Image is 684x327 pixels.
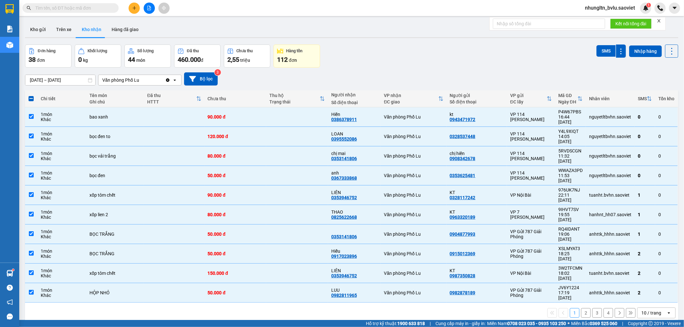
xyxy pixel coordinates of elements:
[331,293,357,298] div: 0982811965
[41,131,83,136] div: 1 món
[331,209,378,215] div: THAO
[41,249,83,254] div: 1 món
[641,310,661,316] div: 10 / trang
[666,310,671,315] svg: open
[558,168,583,173] div: WWAZA3PD
[604,308,613,318] button: 4
[208,290,263,295] div: 50.000 đ
[41,288,83,293] div: 1 món
[384,134,443,139] div: Văn phòng Phố Lu
[589,153,631,159] div: nguyetltbvhn.saoviet
[450,290,476,295] div: 0982878189
[89,93,141,98] div: Tên món
[289,58,297,63] span: đơn
[589,212,631,217] div: hanhnt_hh07.saoviet
[658,134,674,139] div: 0
[331,156,357,161] div: 0353141806
[450,190,504,195] div: KT
[331,249,378,254] div: Hiếu
[269,93,320,98] div: Thu hộ
[41,209,83,215] div: 1 món
[384,212,443,217] div: Văn phòng Phố Lu
[7,285,13,291] span: question-circle
[381,90,446,107] th: Toggle SortBy
[89,153,141,159] div: bọc vải trắng
[266,90,328,107] th: Toggle SortBy
[27,6,31,10] span: search
[638,232,652,237] div: 1
[450,215,476,220] div: 0963320189
[450,173,476,178] div: 0353625481
[510,192,552,198] div: VP Nội Bài
[589,173,631,178] div: nguyetltbvhn.saoviet
[450,112,504,117] div: kt
[384,271,443,276] div: Văn phòng Phố Lu
[615,20,646,27] span: Kết nối tổng đài
[384,251,443,256] div: Văn phòng Phố Lu
[331,273,357,278] div: 0353946752
[450,156,476,161] div: 0908342678
[510,131,552,142] div: VP 114 [PERSON_NAME]
[589,271,631,276] div: tuanht.bvhn.saoviet
[397,321,425,326] strong: 1900 633 818
[558,153,583,164] div: 11:32 [DATE]
[558,173,583,183] div: 11:53 [DATE]
[286,49,303,53] div: Hàng tồn
[450,195,476,200] div: 0328117242
[581,308,591,318] button: 2
[178,56,201,63] span: 460.000
[510,151,552,161] div: VP 114 [PERSON_NAME]
[88,49,107,53] div: Khối lượng
[129,3,140,14] button: plus
[647,3,650,7] span: 1
[144,3,155,14] button: file-add
[208,173,263,178] div: 50.000 đ
[7,299,13,305] span: notification
[274,45,320,68] button: Hàng tồn112đơn
[558,212,583,222] div: 19:55 [DATE]
[106,22,144,37] button: Hàng đã giao
[493,19,605,29] input: Nhập số tổng đài
[208,212,263,217] div: 80.000 đ
[507,90,555,107] th: Toggle SortBy
[89,212,141,217] div: xốp lien 2
[158,3,170,14] button: aim
[6,42,13,48] img: warehouse-icon
[638,212,652,217] div: 1
[384,290,443,295] div: Văn phòng Phố Lu
[510,112,552,122] div: VP 114 [PERSON_NAME]
[589,232,631,237] div: anhttk_hhhn.saoviet
[331,117,357,122] div: 0386378911
[83,58,88,63] span: kg
[672,5,678,11] span: caret-down
[643,5,649,11] img: icon-new-feature
[25,75,95,85] input: Select a date range.
[510,249,552,259] div: VP Gửi 787 Giải Phóng
[208,114,263,119] div: 90.000 đ
[41,293,83,298] div: Khác
[7,314,13,320] span: message
[35,4,111,12] input: Tìm tên, số ĐT hoặc mã đơn
[589,134,631,139] div: nguyetltbvhn.saoviet
[629,45,662,57] button: Nhập hàng
[331,100,378,105] div: Số điện thoại
[132,6,137,10] span: plus
[41,136,83,142] div: Khác
[638,251,652,256] div: 2
[208,232,263,237] div: 50.000 đ
[558,232,583,242] div: 19:06 [DATE]
[510,271,552,276] div: VP Nội Bài
[147,99,196,104] div: HTTT
[41,234,83,239] div: Khác
[41,273,83,278] div: Khác
[89,232,141,237] div: BỌC TRẮNG
[638,290,652,295] div: 2
[187,49,199,53] div: Đã thu
[450,273,476,278] div: 0987350828
[658,290,674,295] div: 0
[510,170,552,181] div: VP 114 [PERSON_NAME]
[589,192,631,198] div: tuanht.bvhn.saoviet
[638,271,652,276] div: 2
[558,192,583,203] div: 22:11 [DATE]
[124,45,171,68] button: Số lượng44món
